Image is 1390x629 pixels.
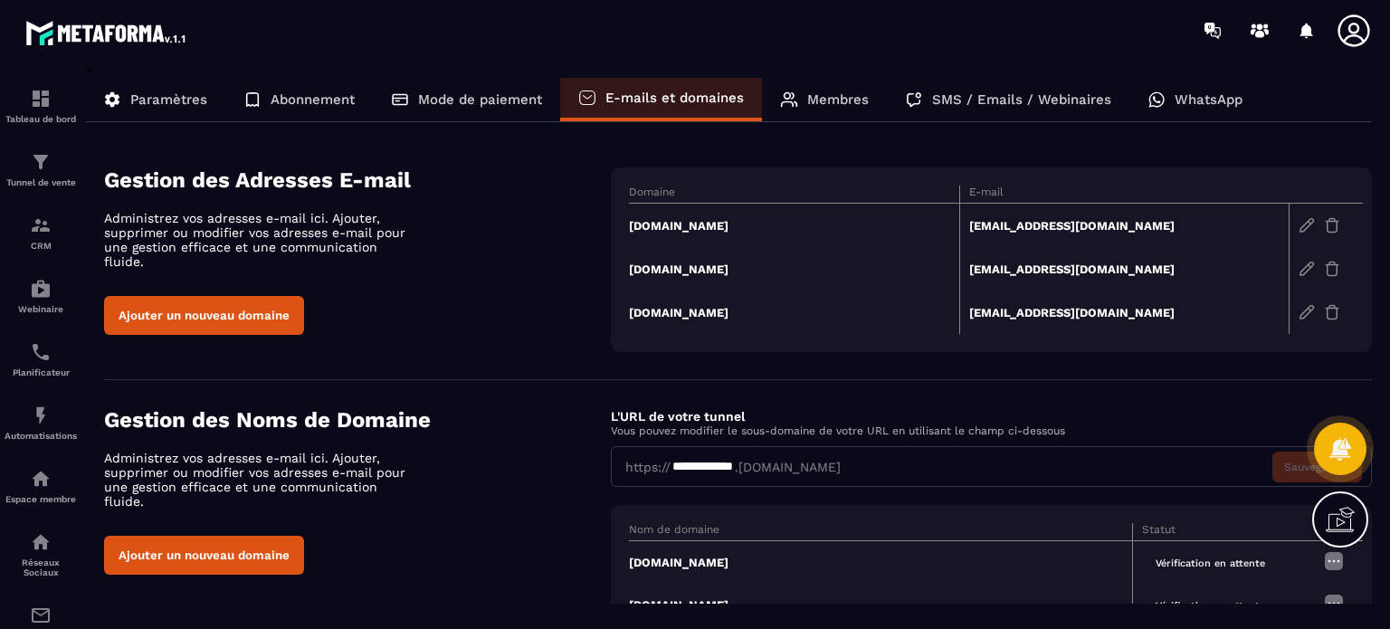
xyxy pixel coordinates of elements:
[1323,550,1345,572] img: more
[5,201,77,264] a: formationformationCRM
[1324,304,1340,320] img: trash-gr.2c9399ab.svg
[5,328,77,391] a: schedulerschedulerPlanificateur
[959,204,1290,248] td: [EMAIL_ADDRESS][DOMAIN_NAME]
[5,391,77,454] a: automationsautomationsAutomatisations
[611,409,745,424] label: L'URL de votre tunnel
[1142,596,1279,616] span: Vérification en attente
[5,558,77,577] p: Réseaux Sociaux
[959,247,1290,291] td: [EMAIL_ADDRESS][DOMAIN_NAME]
[959,186,1290,204] th: E-mail
[30,405,52,426] img: automations
[1299,217,1315,233] img: edit-gr.78e3acdd.svg
[5,114,77,124] p: Tableau de bord
[30,214,52,236] img: formation
[629,523,1133,541] th: Nom de domaine
[959,291,1290,334] td: [EMAIL_ADDRESS][DOMAIN_NAME]
[5,494,77,504] p: Espace membre
[30,88,52,110] img: formation
[1299,261,1315,277] img: edit-gr.78e3acdd.svg
[30,605,52,626] img: email
[5,264,77,328] a: automationsautomationsWebinaire
[629,541,1133,585] td: [DOMAIN_NAME]
[1324,261,1340,277] img: trash-gr.2c9399ab.svg
[1142,553,1279,574] span: Vérification en attente
[5,177,77,187] p: Tunnel de vente
[1133,523,1314,541] th: Statut
[418,91,542,108] p: Mode de paiement
[1324,217,1340,233] img: trash-gr.2c9399ab.svg
[5,518,77,591] a: social-networksocial-networkRéseaux Sociaux
[104,167,611,193] h4: Gestion des Adresses E-mail
[629,247,959,291] td: [DOMAIN_NAME]
[104,451,421,509] p: Administrez vos adresses e-mail ici. Ajouter, supprimer ou modifier vos adresses e-mail pour une ...
[104,211,421,269] p: Administrez vos adresses e-mail ici. Ajouter, supprimer ou modifier vos adresses e-mail pour une ...
[932,91,1111,108] p: SMS / Emails / Webinaires
[5,431,77,441] p: Automatisations
[30,278,52,300] img: automations
[30,468,52,490] img: automations
[104,296,304,335] button: Ajouter un nouveau domaine
[5,304,77,314] p: Webinaire
[5,138,77,201] a: formationformationTunnel de vente
[629,204,959,248] td: [DOMAIN_NAME]
[104,407,611,433] h4: Gestion des Noms de Domaine
[130,91,207,108] p: Paramètres
[30,151,52,173] img: formation
[30,341,52,363] img: scheduler
[5,74,77,138] a: formationformationTableau de bord
[5,454,77,518] a: automationsautomationsEspace membre
[807,91,869,108] p: Membres
[1323,593,1345,615] img: more
[1299,304,1315,320] img: edit-gr.78e3acdd.svg
[104,536,304,575] button: Ajouter un nouveau domaine
[629,186,959,204] th: Domaine
[5,241,77,251] p: CRM
[629,291,959,334] td: [DOMAIN_NAME]
[271,91,355,108] p: Abonnement
[1175,91,1242,108] p: WhatsApp
[25,16,188,49] img: logo
[611,424,1372,437] p: Vous pouvez modifier le sous-domaine de votre URL en utilisant le champ ci-dessous
[605,90,744,106] p: E-mails et domaines
[5,367,77,377] p: Planificateur
[629,584,1133,626] td: [DOMAIN_NAME]
[30,531,52,553] img: social-network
